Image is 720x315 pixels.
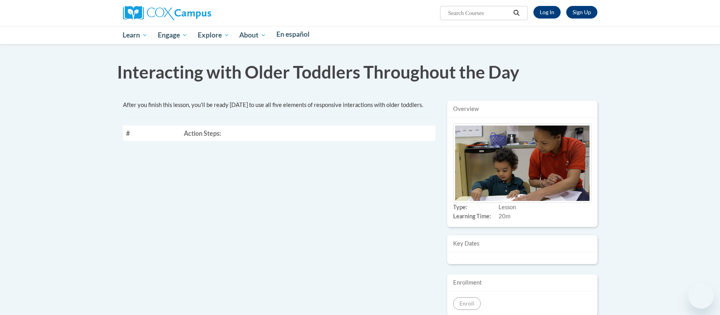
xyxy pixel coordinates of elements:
[123,101,435,109] div: After you finish this lesson, you'll be ready [DATE] to use all five elements of responsive inter...
[123,9,211,16] a: Cox Campus
[181,126,435,141] th: Action Steps:
[453,212,499,221] span: Learning Time:
[123,30,147,40] span: Learn
[118,26,153,44] a: Learn
[447,235,597,252] div: Key Dates
[453,297,481,310] button: Enroll
[117,62,519,82] span: Interacting with Older Toddlers Throughout the Day
[158,30,187,40] span: Engage
[510,8,522,18] button: Search
[193,26,234,44] a: Explore
[276,30,310,38] span: En español
[153,26,193,44] a: Engage
[688,283,714,309] iframe: Button to launch messaging window
[566,6,597,19] a: Register
[453,203,499,212] span: Type:
[447,8,510,18] input: Search Courses
[499,213,510,219] span: 20m
[111,26,609,44] div: Main menu
[533,6,561,19] a: Log In
[447,274,597,291] div: Enrollment
[447,101,597,118] div: Overview
[234,26,271,44] a: About
[239,30,266,40] span: About
[453,124,591,203] img: Image of Course
[198,30,229,40] span: Explore
[499,204,516,210] span: Lesson
[271,26,315,43] a: En español
[123,126,181,141] th: #
[123,6,211,20] img: Cox Campus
